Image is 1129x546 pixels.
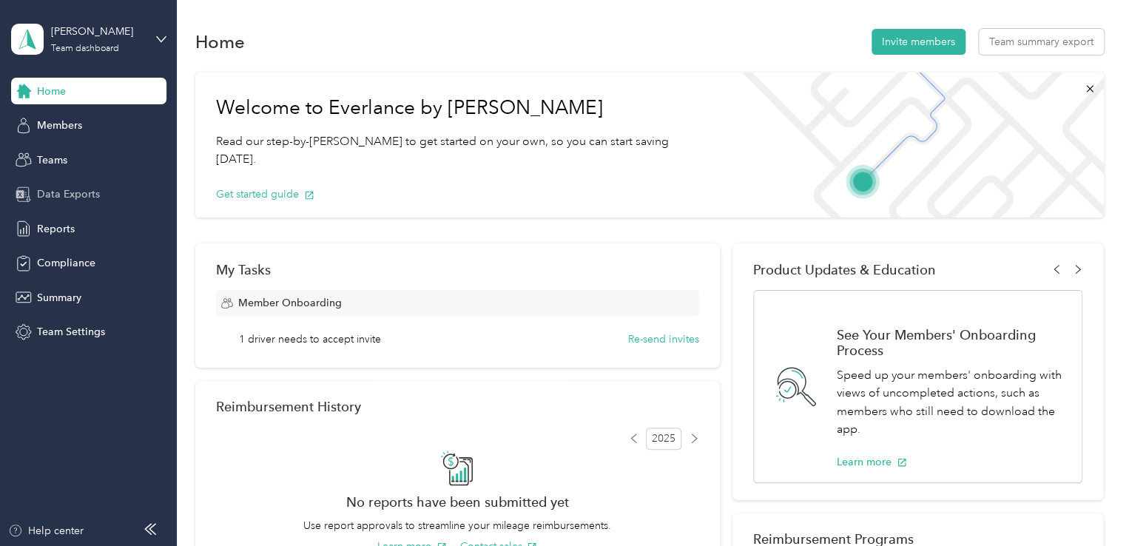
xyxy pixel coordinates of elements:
[37,290,81,306] span: Summary
[8,523,84,539] button: Help center
[979,29,1104,55] button: Team summary export
[216,262,699,277] div: My Tasks
[37,152,67,168] span: Teams
[37,221,75,237] span: Reports
[216,494,699,510] h2: No reports have been submitted yet
[216,186,314,202] button: Get started guide
[216,96,707,120] h1: Welcome to Everlance by [PERSON_NAME]
[195,34,245,50] h1: Home
[37,84,66,99] span: Home
[727,73,1103,218] img: Welcome to everlance
[1046,463,1129,546] iframe: Everlance-gr Chat Button Frame
[37,118,82,133] span: Members
[239,331,381,347] span: 1 driver needs to accept invite
[646,428,681,450] span: 2025
[872,29,965,55] button: Invite members
[37,186,100,202] span: Data Exports
[37,324,105,340] span: Team Settings
[238,295,342,311] span: Member Onboarding
[837,327,1066,358] h1: See Your Members' Onboarding Process
[628,331,699,347] button: Re-send invites
[216,132,707,169] p: Read our step-by-[PERSON_NAME] to get started on your own, so you can start saving [DATE].
[837,366,1066,439] p: Speed up your members' onboarding with views of uncompleted actions, such as members who still ne...
[216,518,699,533] p: Use report approvals to streamline your mileage reimbursements.
[37,255,95,271] span: Compliance
[51,44,119,53] div: Team dashboard
[216,399,361,414] h2: Reimbursement History
[51,24,144,39] div: [PERSON_NAME]
[753,262,936,277] span: Product Updates & Education
[837,454,907,470] button: Learn more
